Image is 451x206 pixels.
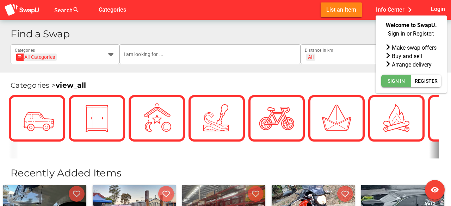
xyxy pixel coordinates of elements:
button: Sign In [381,75,411,87]
div: Buy and sell [386,52,437,61]
span: Recently Added Items [11,167,122,179]
button: Categories [93,2,132,17]
span: Login [431,4,445,14]
a: view_all [56,81,86,89]
div: Welcome to SwapU. [386,21,437,30]
button: Info Center [370,2,421,17]
button: Login [430,2,447,15]
div: Sign in or Register: [388,30,434,38]
a: Categories [93,6,132,13]
i: chevron_right [404,5,415,15]
input: I am looking for ... [124,44,296,64]
i: visibility [431,186,439,194]
span: Categories [99,4,126,15]
button: Register [411,75,441,87]
span: Categories > [11,81,86,89]
img: aSD8y5uGLpzPJLYTcYcjNu3laj1c05W5KWf0Ds+Za8uybjssssuu+yyyy677LKX2n+PWMSDJ9a87AAAAABJRU5ErkJggg== [4,4,39,17]
button: List an Item [321,2,362,17]
h1: Find a Swap [11,29,445,39]
span: Register [415,77,438,85]
div: Make swap offers [386,44,437,52]
span: Sign In [388,77,405,85]
div: All [308,54,313,60]
span: Info Center [376,4,415,15]
div: All Categories [18,54,55,61]
div: Arrange delivery [386,61,437,69]
span: List an Item [326,5,356,14]
i: false [88,6,97,14]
